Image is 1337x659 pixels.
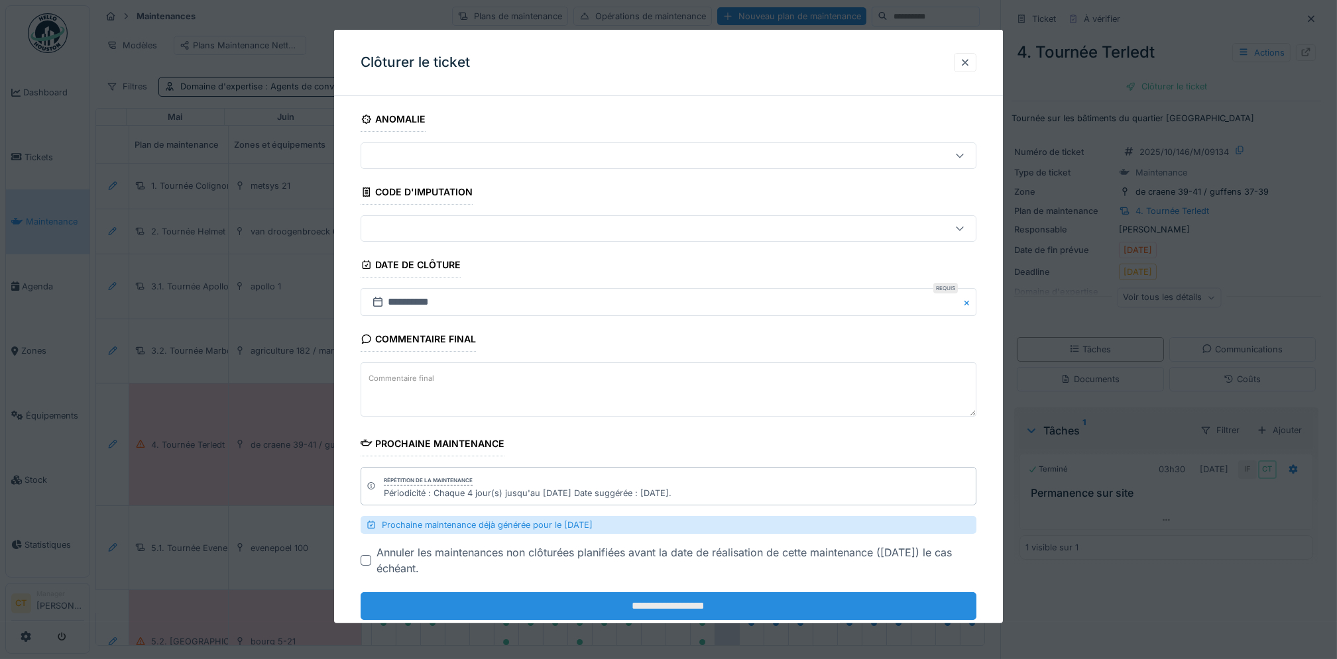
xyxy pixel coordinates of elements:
div: Annuler les maintenances non clôturées planifiées avant la date de réalisation de cette maintenan... [377,544,976,576]
div: Prochaine maintenance [361,433,504,456]
h3: Clôturer le ticket [361,54,470,71]
div: Commentaire final [361,329,476,352]
div: Anomalie [361,109,426,132]
div: Code d'imputation [361,182,473,205]
div: Date de clôture [361,255,461,278]
div: Répétition de la maintenance [384,476,473,485]
div: Requis [933,283,958,293]
button: Close [962,288,976,316]
div: Prochaine maintenance déjà générée pour le [DATE] [361,516,976,534]
label: Commentaire final [366,370,437,386]
div: Périodicité : Chaque 4 jour(s) jusqu'au [DATE] Date suggérée : [DATE]. [384,487,671,499]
